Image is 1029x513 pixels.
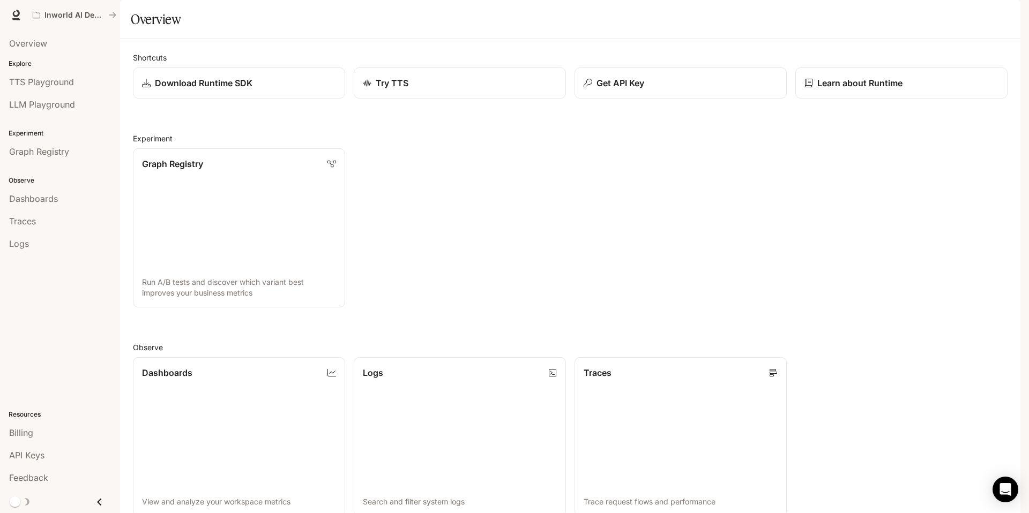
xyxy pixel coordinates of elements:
div: Open Intercom Messenger [993,477,1018,502]
p: Download Runtime SDK [155,77,252,89]
a: Learn about Runtime [795,67,1008,99]
p: Inworld AI Demos [44,11,105,20]
p: Traces [584,366,612,379]
p: Learn about Runtime [817,77,903,89]
h2: Experiment [133,133,1008,144]
h1: Overview [131,9,181,30]
a: Graph RegistryRun A/B tests and discover which variant best improves your business metrics [133,148,345,307]
p: Logs [363,366,383,379]
a: Download Runtime SDK [133,67,345,99]
p: Graph Registry [142,157,203,170]
p: View and analyze your workspace metrics [142,496,336,507]
p: Trace request flows and performance [584,496,778,507]
h2: Shortcuts [133,52,1008,63]
button: All workspaces [28,4,121,26]
p: Get API Key [596,77,644,89]
button: Get API Key [575,67,787,99]
p: Run A/B tests and discover which variant best improves your business metrics [142,277,336,298]
p: Search and filter system logs [363,496,557,507]
h2: Observe [133,342,1008,353]
p: Try TTS [376,77,408,89]
p: Dashboards [142,366,192,379]
a: Try TTS [354,67,566,99]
